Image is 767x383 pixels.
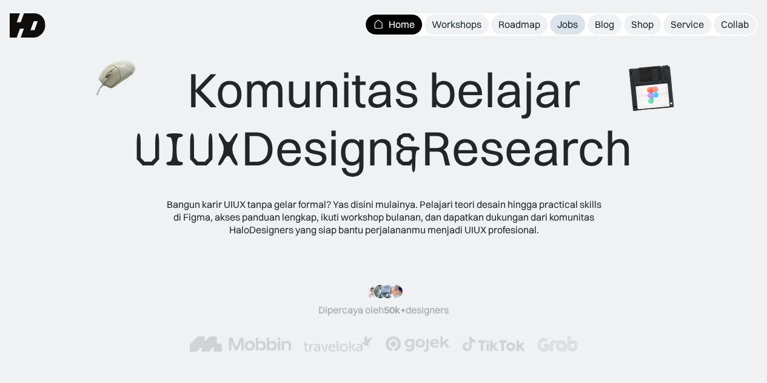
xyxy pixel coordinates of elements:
div: Komunitas belajar Design Research [135,61,632,179]
a: Service [663,15,711,35]
div: Dipercaya oleh designers [318,304,449,316]
div: Jobs [557,18,578,31]
a: Shop [624,15,661,35]
span: UIUX [135,121,241,179]
div: Blog [595,18,614,31]
span: 50k+ [384,304,406,316]
div: Roadmap [498,18,540,31]
div: Bangun karir UIUX tanpa gelar formal? Yas disini mulainya. Pelajari teori desain hingga practical... [166,198,602,236]
div: Collab [721,18,749,31]
a: Roadmap [491,15,548,35]
span: & [395,121,421,179]
div: Service [671,18,704,31]
div: Workshops [432,18,481,31]
a: Jobs [550,15,585,35]
a: Workshops [424,15,489,35]
div: Home [389,18,415,31]
a: Collab [714,15,756,35]
a: Home [366,15,422,35]
a: Blog [588,15,621,35]
div: Shop [631,18,654,31]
